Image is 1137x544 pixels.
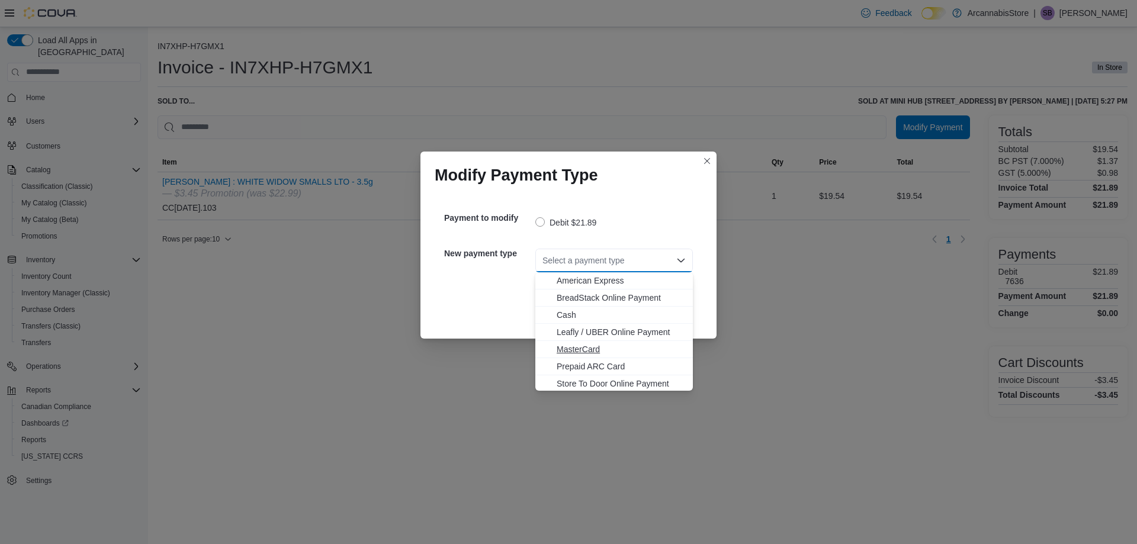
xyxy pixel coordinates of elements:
input: Accessible screen reader label [542,253,544,268]
button: BreadStack Online Payment [535,289,693,307]
span: MasterCard [557,343,686,355]
span: Leafly / UBER Online Payment [557,326,686,338]
h1: Modify Payment Type [435,166,598,185]
label: Debit $21.89 [535,215,596,230]
button: Close list of options [676,256,686,265]
button: Prepaid ARC Card [535,358,693,375]
button: Closes this modal window [700,154,714,168]
h5: New payment type [444,242,533,265]
button: Leafly / UBER Online Payment [535,324,693,341]
button: American Express [535,272,693,289]
span: Store To Door Online Payment [557,378,686,390]
h5: Payment to modify [444,206,533,230]
span: Prepaid ARC Card [557,360,686,372]
span: American Express [557,275,686,287]
button: MasterCard [535,341,693,358]
span: Cash [557,309,686,321]
button: Cash [535,307,693,324]
button: Store To Door Online Payment [535,375,693,392]
div: Choose from the following options [535,272,693,410]
span: BreadStack Online Payment [557,292,686,304]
